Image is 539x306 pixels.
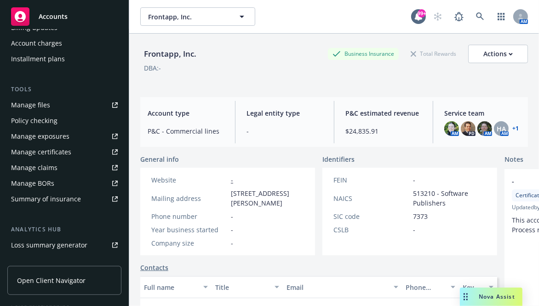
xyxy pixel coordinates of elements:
div: Mailing address [151,194,227,203]
button: Phone number [402,276,459,298]
div: Phone number [406,282,445,292]
a: Accounts [7,4,121,29]
span: Notes [505,154,523,165]
div: Analytics hub [7,225,121,234]
button: Title [212,276,283,298]
div: DBA: - [144,63,161,73]
button: Key contact [459,276,497,298]
div: Manage certificates [11,145,71,159]
span: Accounts [39,13,68,20]
div: Installment plans [11,52,65,66]
div: Policy checking [11,113,57,128]
div: Total Rewards [406,48,461,59]
a: Manage BORs [7,176,121,191]
button: Email [283,276,402,298]
span: Service team [444,108,521,118]
span: Identifiers [322,154,355,164]
div: Title [215,282,269,292]
a: Loss summary generator [7,238,121,253]
button: Actions [468,45,528,63]
a: Account charges [7,36,121,51]
div: Account charges [11,36,62,51]
span: Open Client Navigator [17,276,86,285]
div: CSLB [333,225,409,235]
span: Nova Assist [479,293,515,300]
a: Report a Bug [450,7,468,26]
div: Year business started [151,225,227,235]
a: Manage certificates [7,145,121,159]
div: Full name [144,282,198,292]
div: NAICS [333,194,409,203]
a: - [231,176,233,184]
a: Switch app [492,7,510,26]
img: photo [477,121,492,136]
span: Legal entity type [247,108,323,118]
a: +1 [512,126,519,131]
span: - [231,225,233,235]
div: Manage files [11,98,50,112]
span: $24,835.91 [345,126,422,136]
div: SIC code [333,212,409,221]
button: Nova Assist [460,288,522,306]
button: Frontapp, Inc. [140,7,255,26]
a: Start snowing [429,7,447,26]
span: - [231,238,233,248]
div: Drag to move [460,288,471,306]
div: Loss summary generator [11,238,87,253]
span: 513210 - Software Publishers [413,188,486,208]
span: - [413,225,415,235]
span: P&C - Commercial lines [148,126,224,136]
a: Contacts [140,263,168,272]
a: Policy checking [7,113,121,128]
span: Frontapp, Inc. [148,12,228,22]
div: Company size [151,238,227,248]
div: Manage claims [11,160,57,175]
div: Phone number [151,212,227,221]
div: Actions [483,45,513,63]
div: 99+ [418,9,426,18]
span: - [247,126,323,136]
a: Manage exposures [7,129,121,144]
div: Frontapp, Inc. [140,48,200,60]
button: Full name [140,276,212,298]
div: Manage BORs [11,176,54,191]
div: Tools [7,85,121,94]
div: Summary of insurance [11,192,81,206]
a: Installment plans [7,52,121,66]
span: - [231,212,233,221]
div: Business Insurance [328,48,399,59]
span: [STREET_ADDRESS][PERSON_NAME] [231,188,304,208]
span: 7373 [413,212,428,221]
div: Website [151,175,227,185]
a: Search [471,7,489,26]
a: Summary of insurance [7,192,121,206]
div: FEIN [333,175,409,185]
span: HA [497,124,506,134]
div: Manage exposures [11,129,69,144]
span: Account type [148,108,224,118]
img: photo [444,121,459,136]
a: Manage files [7,98,121,112]
span: - [413,175,415,185]
img: photo [461,121,476,136]
a: Manage claims [7,160,121,175]
div: Key contact [463,282,483,292]
span: General info [140,154,179,164]
div: Email [287,282,388,292]
span: P&C estimated revenue [345,108,422,118]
